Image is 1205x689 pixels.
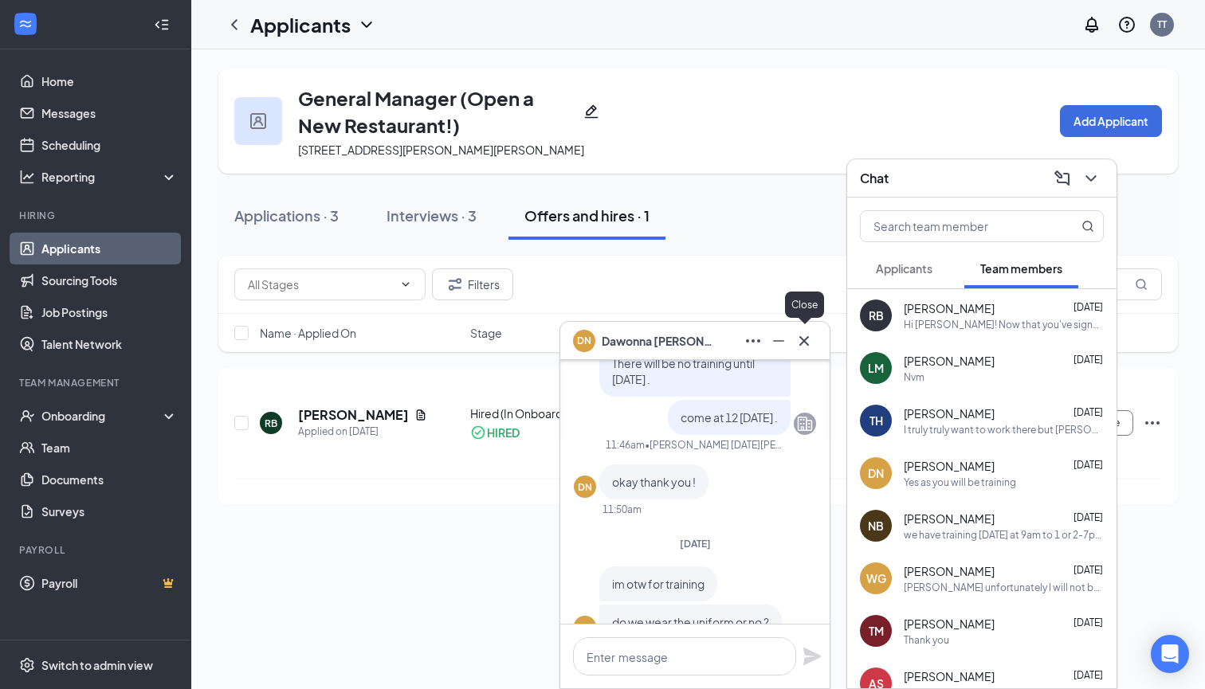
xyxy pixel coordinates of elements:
[19,169,35,185] svg: Analysis
[904,528,1104,542] div: we have training [DATE] at 9am to 1 or 2-7pm or 6pm to 10 pm
[19,209,175,222] div: Hiring
[904,581,1104,594] div: [PERSON_NAME] unfortunately I will not be able to move forward after you declined the offer I mov...
[1151,635,1189,673] div: Open Intercom Messenger
[234,206,339,225] div: Applications · 3
[357,15,376,34] svg: ChevronDown
[866,570,886,586] div: WG
[606,438,645,452] div: 11:46am
[795,414,814,433] svg: Company
[861,211,1050,241] input: Search team member
[612,615,769,629] span: do we wear the uniform or no ?
[602,332,713,350] span: Dawonna [PERSON_NAME]
[19,376,175,390] div: Team Management
[41,657,153,673] div: Switch to admin view
[1053,169,1072,188] svg: ComposeMessage
[19,408,35,424] svg: UserCheck
[904,370,924,384] div: Nvm
[1074,301,1103,313] span: [DATE]
[1074,617,1103,628] span: [DATE]
[904,476,1016,489] div: Yes as you will be training
[612,577,705,591] span: im otw for training
[1135,278,1148,291] svg: MagnifyingGlass
[41,567,178,599] a: PayrollCrown
[41,328,178,360] a: Talent Network
[868,360,884,376] div: LM
[766,328,791,354] button: Minimize
[19,657,35,673] svg: Settings
[250,113,266,129] img: user icon
[1078,166,1104,191] button: ChevronDown
[41,129,178,161] a: Scheduling
[298,424,427,440] div: Applied on [DATE]
[769,331,788,350] svg: Minimize
[795,331,814,350] svg: Cross
[260,325,356,341] span: Name · Applied On
[41,169,179,185] div: Reporting
[41,97,178,129] a: Messages
[904,318,1104,331] div: Hi [PERSON_NAME]! Now that you've signed your offer with Whataburger, we'll need to obtain your m...
[1060,105,1162,137] button: Add Applicant
[1082,15,1101,34] svg: Notifications
[41,264,178,296] a: Sourcing Tools
[19,543,175,557] div: Payroll
[399,278,412,291] svg: ChevronDown
[445,275,465,294] svg: Filter
[868,518,884,534] div: NB
[1074,669,1103,681] span: [DATE]
[645,438,787,452] span: • [PERSON_NAME] [DATE][PERSON_NAME]
[1157,18,1167,31] div: TT
[904,458,995,474] span: [PERSON_NAME]
[1074,354,1103,366] span: [DATE]
[1143,413,1162,433] svg: Ellipses
[1074,564,1103,576] span: [DATE]
[578,480,592,494] div: DN
[980,261,1062,276] span: Team members
[225,15,244,34] svg: ChevronLeft
[578,620,592,634] div: DN
[250,11,351,38] h1: Applicants
[1117,15,1136,34] svg: QuestionInfo
[1074,406,1103,418] span: [DATE]
[869,413,883,429] div: TH
[1074,511,1103,523] span: [DATE]
[265,417,277,430] div: RB
[869,623,884,639] div: TM
[470,325,502,341] span: Stage
[1074,459,1103,471] span: [DATE]
[602,503,642,516] div: 11:50am
[876,261,932,276] span: Applicants
[470,405,621,421] div: Hired (In Onboarding)
[785,292,824,318] div: Close
[387,206,477,225] div: Interviews · 3
[41,233,178,264] a: Applicants
[41,432,178,464] a: Team
[612,475,696,489] span: okay thank you !
[904,633,949,647] div: Thank you
[1081,220,1094,233] svg: MagnifyingGlass
[41,464,178,495] a: Documents
[18,16,33,32] svg: WorkstreamLogo
[904,423,1104,436] div: I truly truly want to work there but [PERSON_NAME] is making me work this notice out I thought [D...
[904,616,995,632] span: [PERSON_NAME]
[744,331,763,350] svg: Ellipses
[904,668,995,684] span: [PERSON_NAME]
[681,410,778,425] span: come at 12 [DATE] .
[904,353,995,369] span: [PERSON_NAME]
[803,647,822,666] svg: Plane
[1050,166,1075,191] button: ComposeMessage
[860,170,889,187] h3: Chat
[248,276,393,293] input: All Stages
[41,495,178,527] a: Surveys
[41,65,178,97] a: Home
[740,328,766,354] button: Ellipses
[298,143,584,157] span: [STREET_ADDRESS][PERSON_NAME][PERSON_NAME]
[524,206,650,225] div: Offers and hires · 1
[487,425,520,440] div: HIRED
[869,307,884,323] div: RB
[298,84,577,139] h3: General Manager (Open a New Restaurant!)
[432,268,513,300] button: Filter Filters
[680,538,711,550] span: [DATE]
[1081,169,1101,188] svg: ChevronDown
